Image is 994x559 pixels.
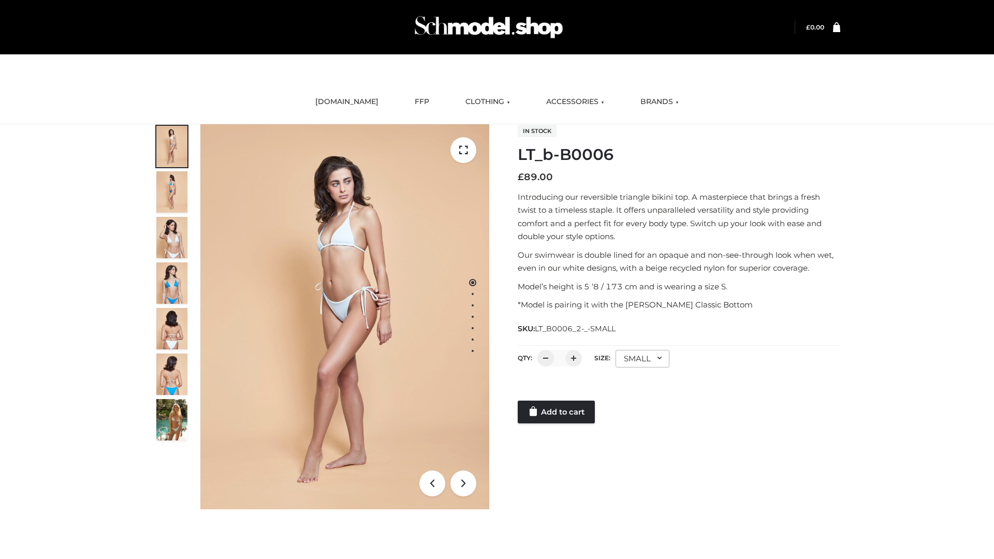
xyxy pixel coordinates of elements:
[200,124,489,509] img: ArielClassicBikiniTop_CloudNine_AzureSky_OW114ECO_1
[156,171,187,213] img: ArielClassicBikiniTop_CloudNine_AzureSky_OW114ECO_2-scaled.jpg
[594,354,610,362] label: Size:
[518,171,553,183] bdi: 89.00
[156,399,187,440] img: Arieltop_CloudNine_AzureSky2.jpg
[806,23,810,31] span: £
[411,7,566,48] img: Schmodel Admin 964
[308,91,386,113] a: [DOMAIN_NAME]
[616,350,669,367] div: SMALL
[156,308,187,349] img: ArielClassicBikiniTop_CloudNine_AzureSky_OW114ECO_7-scaled.jpg
[518,190,840,243] p: Introducing our reversible triangle bikini top. A masterpiece that brings a fresh twist to a time...
[535,324,616,333] span: LT_B0006_2-_-SMALL
[518,280,840,293] p: Model’s height is 5 ‘8 / 173 cm and is wearing a size S.
[806,23,824,31] bdi: 0.00
[538,91,612,113] a: ACCESSORIES
[458,91,518,113] a: CLOTHING
[518,171,524,183] span: £
[633,91,686,113] a: BRANDS
[518,298,840,312] p: *Model is pairing it with the [PERSON_NAME] Classic Bottom
[806,23,824,31] a: £0.00
[156,217,187,258] img: ArielClassicBikiniTop_CloudNine_AzureSky_OW114ECO_3-scaled.jpg
[156,354,187,395] img: ArielClassicBikiniTop_CloudNine_AzureSky_OW114ECO_8-scaled.jpg
[518,354,532,362] label: QTY:
[518,401,595,423] a: Add to cart
[156,126,187,167] img: ArielClassicBikiniTop_CloudNine_AzureSky_OW114ECO_1-scaled.jpg
[407,91,437,113] a: FFP
[518,248,840,275] p: Our swimwear is double lined for an opaque and non-see-through look when wet, even in our white d...
[518,322,617,335] span: SKU:
[518,125,557,137] span: In stock
[518,145,840,164] h1: LT_b-B0006
[156,262,187,304] img: ArielClassicBikiniTop_CloudNine_AzureSky_OW114ECO_4-scaled.jpg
